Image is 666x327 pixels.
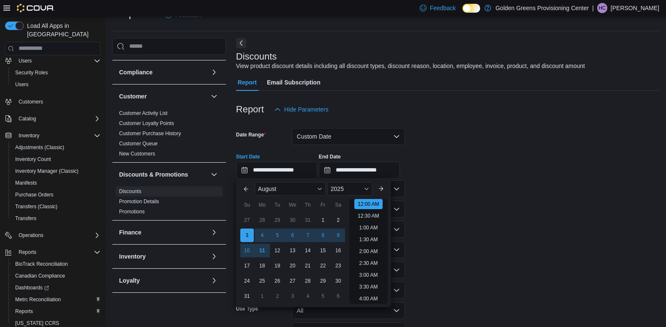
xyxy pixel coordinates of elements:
div: day-27 [286,274,299,288]
span: Adjustments (Classic) [15,144,64,151]
button: Operations [15,230,47,240]
span: HC [598,3,606,13]
span: Load All Apps in [GEOGRAPHIC_DATA] [24,22,101,38]
div: day-30 [332,274,345,288]
a: Dashboards [12,283,52,293]
div: Discounts & Promotions [112,186,226,220]
a: Metrc Reconciliation [12,294,64,305]
h3: Discounts [236,52,277,62]
span: Hide Parameters [284,105,329,114]
div: day-28 [301,274,315,288]
div: day-6 [332,289,345,303]
div: August, 2025 [239,213,346,304]
span: Customer Queue [119,140,158,147]
a: Promotion Details [119,199,159,204]
input: Press the down key to enter a popover containing a calendar. Press the escape key to close the po... [236,162,317,179]
a: Adjustments (Classic) [12,142,68,153]
span: Inventory [19,132,39,139]
div: Tu [271,198,284,212]
li: 1:30 AM [356,234,381,245]
a: Inventory Count [12,154,54,164]
span: [US_STATE] CCRS [15,320,59,327]
input: Press the down key to open a popover containing a calendar. [319,162,400,179]
div: day-23 [332,259,345,272]
span: Transfers (Classic) [12,202,101,212]
li: 2:30 AM [356,258,381,268]
span: Customer Purchase History [119,130,181,137]
button: Transfers [8,213,104,224]
span: Promotions [119,208,145,215]
div: day-22 [316,259,330,272]
a: Discounts [119,188,141,194]
span: Inventory Count [15,156,51,163]
a: Customers [15,97,46,107]
div: day-29 [316,274,330,288]
button: Compliance [119,68,207,76]
span: Feedback [430,4,456,12]
div: View product discount details including all discount types, discount reason, location, employee, ... [236,62,585,71]
button: Discounts & Promotions [209,169,219,180]
button: Finance [119,228,207,237]
button: Open list of options [393,226,400,233]
span: Users [15,56,101,66]
span: Inventory Count [12,154,101,164]
button: BioTrack Reconciliation [8,258,104,270]
button: Transfers (Classic) [8,201,104,213]
button: Open list of options [393,185,400,192]
span: BioTrack Reconciliation [15,261,68,267]
li: 12:00 AM [354,199,383,209]
div: day-18 [256,259,269,272]
div: day-30 [286,213,299,227]
span: Customer Activity List [119,110,168,117]
button: Open list of options [393,287,400,294]
div: day-10 [240,244,254,257]
button: All [292,302,405,319]
button: Reports [2,246,104,258]
li: 12:30 AM [354,211,383,221]
div: Customer [112,108,226,162]
span: Users [19,57,32,64]
button: Catalog [15,114,39,124]
div: day-1 [316,213,330,227]
button: Customer [209,91,219,101]
button: Purchase Orders [8,189,104,201]
button: Open list of options [393,246,400,253]
div: day-2 [271,289,284,303]
button: Users [2,55,104,67]
div: day-5 [316,289,330,303]
a: Customer Loyalty Points [119,120,174,126]
button: Manifests [8,177,104,189]
div: day-3 [240,229,254,242]
button: Open list of options [393,206,400,213]
a: BioTrack Reconciliation [12,259,71,269]
div: day-9 [332,229,345,242]
button: Security Roles [8,67,104,79]
label: Start Date [236,153,260,160]
div: Fr [316,198,330,212]
a: Dashboards [8,282,104,294]
div: Sa [332,198,345,212]
button: Adjustments (Classic) [8,142,104,153]
button: Custom Date [292,128,405,145]
button: Inventory [119,252,207,261]
li: 4:00 AM [356,294,381,304]
a: Purchase Orders [12,190,57,200]
span: Customers [15,96,101,107]
span: Operations [19,232,43,239]
label: Use Type [236,305,258,312]
a: Users [12,79,32,90]
a: Canadian Compliance [12,271,68,281]
a: Transfers (Classic) [12,202,61,212]
span: Reports [15,247,101,257]
span: Inventory Manager (Classic) [12,166,101,176]
div: day-4 [256,229,269,242]
button: Users [8,79,104,90]
button: Users [15,56,35,66]
h3: Finance [119,228,141,237]
p: Golden Greens Provisioning Center [495,3,589,13]
h3: Report [236,104,264,114]
a: Manifests [12,178,40,188]
span: Inventory [15,131,101,141]
a: Promotions [119,209,145,215]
